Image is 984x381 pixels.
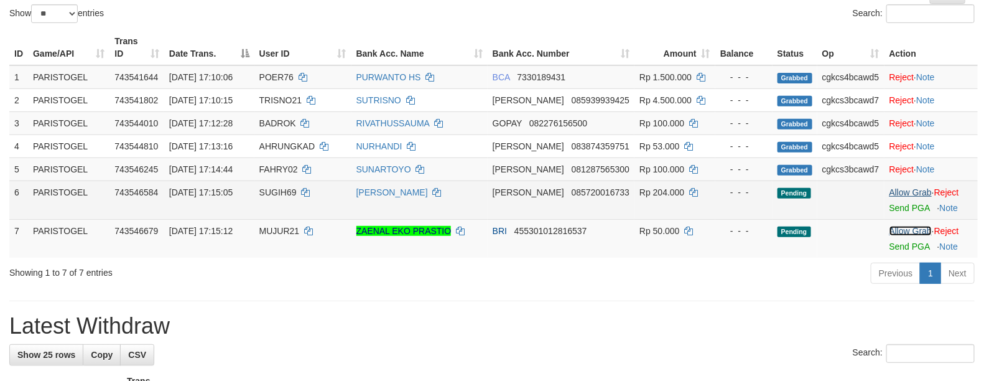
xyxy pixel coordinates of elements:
[817,65,884,89] td: cgkcs4bcawd5
[720,94,768,106] div: - - -
[114,164,158,174] span: 743546245
[169,72,233,82] span: [DATE] 17:10:06
[773,30,817,65] th: Status
[356,141,402,151] a: NURHANDI
[572,164,629,174] span: Copy 081287565300 to clipboard
[777,188,811,199] span: Pending
[916,72,935,82] a: Note
[934,187,959,197] a: Reject
[356,72,421,82] a: PURWANTO HS
[28,219,109,258] td: PARISTOGEL
[493,141,564,151] span: [PERSON_NAME]
[9,134,28,158] td: 4
[817,134,884,158] td: cgkcs4bcawd5
[639,164,684,174] span: Rp 100.000
[28,30,109,65] th: Game/API: activate to sort column ascending
[9,314,975,339] h1: Latest Withdraw
[169,164,233,174] span: [DATE] 17:14:44
[28,134,109,158] td: PARISTOGEL
[884,219,978,258] td: ·
[720,186,768,199] div: - - -
[9,219,28,258] td: 7
[639,72,692,82] span: Rp 1.500.000
[91,350,113,360] span: Copy
[572,187,629,197] span: Copy 085720016733 to clipboard
[916,141,935,151] a: Note
[777,227,811,237] span: Pending
[853,344,975,363] label: Search:
[920,263,941,284] a: 1
[639,187,684,197] span: Rp 204.000
[889,141,914,151] a: Reject
[169,187,233,197] span: [DATE] 17:15:05
[639,141,680,151] span: Rp 53.000
[889,187,932,197] a: Allow Grab
[884,30,978,65] th: Action
[164,30,254,65] th: Date Trans.: activate to sort column descending
[817,158,884,181] td: cgkcs3bcawd7
[493,95,564,105] span: [PERSON_NAME]
[817,30,884,65] th: Op: activate to sort column ascending
[884,88,978,111] td: ·
[884,181,978,219] td: ·
[259,72,294,82] span: POER76
[720,117,768,129] div: - - -
[715,30,773,65] th: Balance
[777,119,812,129] span: Grabbed
[128,350,146,360] span: CSV
[889,203,930,213] a: Send PGA
[9,158,28,181] td: 5
[259,164,298,174] span: FAHRY02
[493,118,522,128] span: GOPAY
[884,158,978,181] td: ·
[639,95,692,105] span: Rp 4.500.000
[720,71,768,83] div: - - -
[777,73,812,83] span: Grabbed
[356,226,452,236] a: ZAENAL EKO PRASTIO
[259,95,302,105] span: TRISNO21
[817,111,884,134] td: cgkcs4bcawd5
[120,344,154,365] a: CSV
[884,111,978,134] td: ·
[720,140,768,153] div: - - -
[934,226,959,236] a: Reject
[889,72,914,82] a: Reject
[572,141,629,151] span: Copy 083874359751 to clipboard
[114,187,158,197] span: 743546584
[356,187,428,197] a: [PERSON_NAME]
[940,242,958,252] a: Note
[114,95,158,105] span: 743541802
[639,226,680,236] span: Rp 50.000
[356,95,401,105] a: SUTRISNO
[493,72,510,82] span: BCA
[169,141,233,151] span: [DATE] 17:13:16
[572,95,629,105] span: Copy 085939939425 to clipboard
[777,142,812,153] span: Grabbed
[356,164,411,174] a: SUNARTOYO
[720,163,768,176] div: - - -
[114,72,158,82] span: 743541644
[109,30,164,65] th: Trans ID: activate to sort column ascending
[9,261,401,279] div: Showing 1 to 7 of 7 entries
[889,95,914,105] a: Reject
[886,344,975,363] input: Search:
[254,30,351,65] th: User ID: activate to sort column ascending
[889,226,934,236] span: ·
[259,226,300,236] span: MUJUR21
[871,263,921,284] a: Previous
[493,226,507,236] span: BRI
[940,203,958,213] a: Note
[9,181,28,219] td: 6
[518,72,566,82] span: Copy 7330189431 to clipboard
[514,226,587,236] span: Copy 455301012816537 to clipboard
[889,226,932,236] a: Allow Grab
[9,111,28,134] td: 3
[817,88,884,111] td: cgkcs3bcawd7
[529,118,587,128] span: Copy 082276156500 to clipboard
[634,30,715,65] th: Amount: activate to sort column ascending
[17,350,75,360] span: Show 25 rows
[259,141,315,151] span: AHRUNGKAD
[31,4,78,23] select: Showentries
[853,4,975,23] label: Search:
[28,111,109,134] td: PARISTOGEL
